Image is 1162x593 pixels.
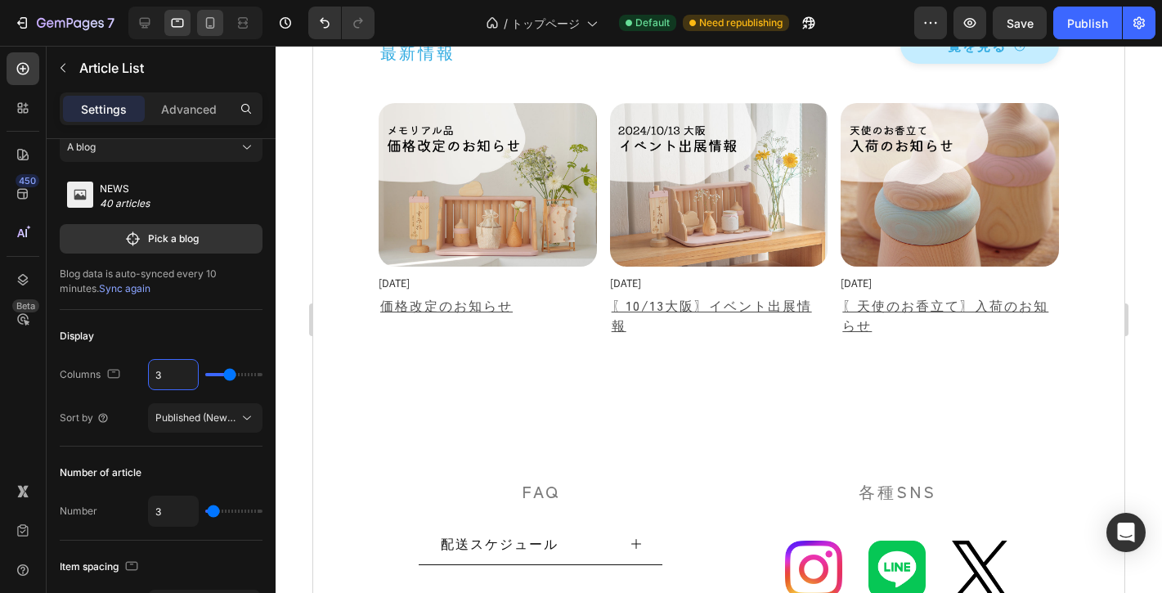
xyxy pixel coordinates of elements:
[99,282,150,294] span: Sync again
[504,15,508,32] span: /
[60,364,123,386] div: Columns
[107,13,114,33] p: 7
[555,495,612,552] img: gempages_464591402135717053-cb8326c4-acaf-4b7e-9ed3-ee399b407e52.png
[79,58,256,78] p: Article List
[313,46,1124,593] iframe: Design area
[1053,7,1122,39] button: Publish
[81,101,127,118] p: Settings
[60,133,262,162] button: A blog
[67,140,96,155] span: A blog
[161,101,217,118] p: Advanced
[12,299,39,312] div: Beta
[148,403,262,433] button: Published (Newest)
[60,411,110,425] div: Sort by
[100,196,157,211] p: 40 articles
[128,541,157,565] p: 送料
[60,556,141,578] div: Item spacing
[60,267,262,296] div: Blog data is auto-synced every 10 minutes.
[7,7,122,39] button: 7
[1106,513,1146,552] div: Open Intercom Messenger
[128,486,245,510] p: 配送スケジュール
[527,248,746,290] a: 〖天使のお香立て〗入荷のお知らせ
[65,227,96,248] div: [DATE]
[60,329,94,344] div: Display
[148,231,199,246] p: Pick a blog
[100,182,157,196] p: NEWS
[60,224,262,254] button: Pick a blog
[155,411,245,424] span: Published (Newest)
[297,227,328,248] div: [DATE]
[105,428,350,464] h2: FAQ
[511,15,580,32] span: トップページ
[149,496,198,526] input: Auto
[297,248,515,290] a: 〖10/13大阪〗イベント出展情報
[297,57,515,221] img: Alt image
[1007,16,1034,30] span: Save
[308,7,375,39] div: Undo/Redo
[1067,15,1108,32] div: Publish
[527,227,559,248] div: [DATE]
[461,428,707,464] h2: 各種SNS
[60,504,97,519] div: Number
[65,248,284,271] a: 価格改定のお知らせ
[993,7,1047,39] button: Save
[16,174,39,187] div: 450
[639,495,696,554] img: gempages_464591402135717053-3c25dbe3-9f50-4b91-9104-278858b1072c.png
[60,465,141,480] div: Number of article
[527,57,746,221] img: Alt image
[149,360,198,389] input: Auto
[472,495,529,552] img: gempages_464591402135717053-8554b87a-fb08-475d-a0ed-92b74042f2a7.png
[699,16,783,30] span: Need republishing
[65,57,284,221] img: Alt image
[635,16,670,30] span: Default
